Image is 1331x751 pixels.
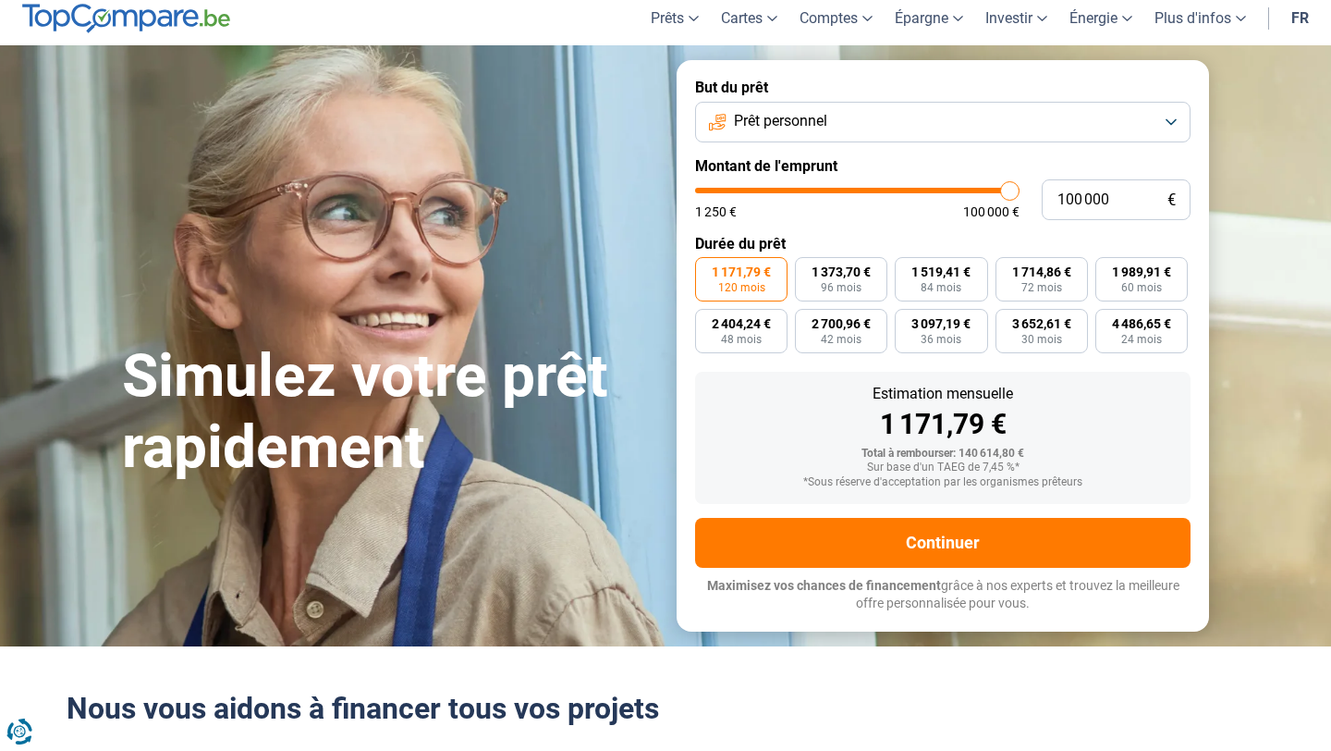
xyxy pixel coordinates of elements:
span: 84 mois [921,282,961,293]
span: 60 mois [1121,282,1162,293]
span: 96 mois [821,282,861,293]
span: 1 519,41 € [911,265,971,278]
h1: Simulez votre prêt rapidement [122,341,654,484]
span: 42 mois [821,334,861,345]
div: Sur base d'un TAEG de 7,45 %* [710,462,1176,474]
span: 1 250 € [695,205,737,218]
span: 120 mois [718,282,765,293]
span: 2 700,96 € [812,317,871,330]
span: 30 mois [1021,334,1062,345]
span: 24 mois [1121,334,1162,345]
span: 100 000 € [963,205,1020,218]
span: 1 989,91 € [1112,265,1171,278]
span: 1 171,79 € [712,265,771,278]
span: 36 mois [921,334,961,345]
label: Durée du prêt [695,235,1191,252]
span: 3 652,61 € [1012,317,1071,330]
span: Maximisez vos chances de financement [707,578,941,593]
span: Prêt personnel [734,111,827,131]
span: € [1167,192,1176,208]
span: 4 486,65 € [1112,317,1171,330]
p: grâce à nos experts et trouvez la meilleure offre personnalisée pour vous. [695,577,1191,613]
span: 48 mois [721,334,762,345]
span: 1 373,70 € [812,265,871,278]
div: *Sous réserve d'acceptation par les organismes prêteurs [710,476,1176,489]
img: TopCompare [22,4,230,33]
button: Continuer [695,518,1191,568]
span: 2 404,24 € [712,317,771,330]
label: But du prêt [695,79,1191,96]
div: Estimation mensuelle [710,387,1176,401]
span: 1 714,86 € [1012,265,1071,278]
span: 72 mois [1021,282,1062,293]
div: Total à rembourser: 140 614,80 € [710,448,1176,461]
h2: Nous vous aidons à financer tous vos projets [67,691,1264,726]
label: Montant de l'emprunt [695,157,1191,175]
span: 3 097,19 € [911,317,971,330]
button: Prêt personnel [695,102,1191,142]
div: 1 171,79 € [710,411,1176,438]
